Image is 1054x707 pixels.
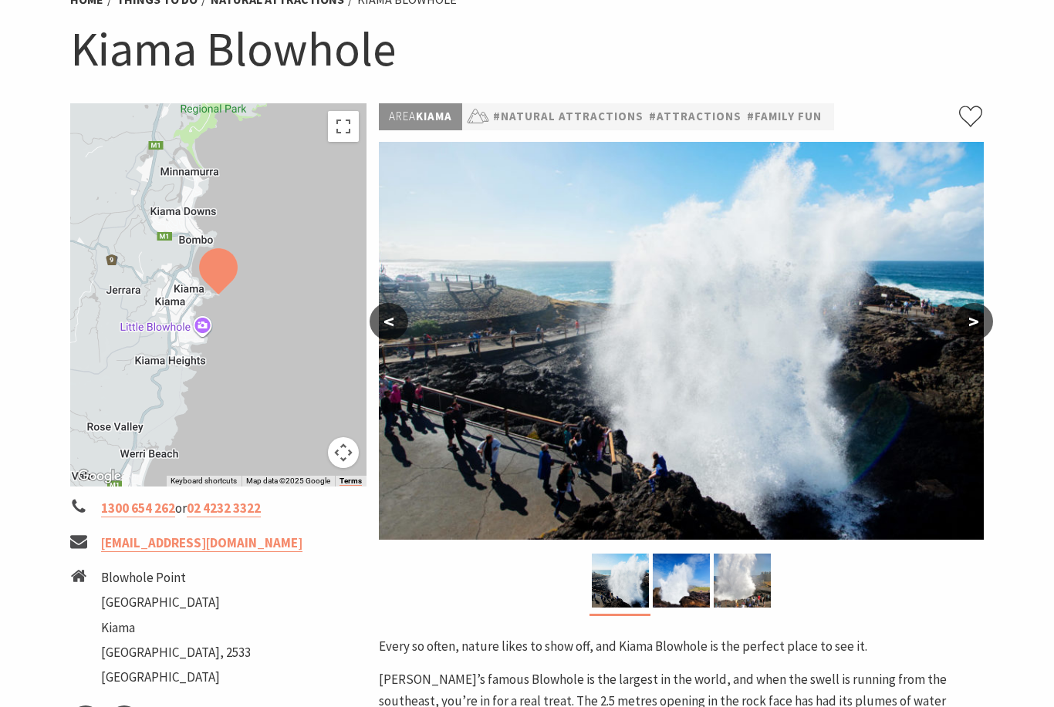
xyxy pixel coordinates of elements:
[328,111,359,142] button: Toggle fullscreen view
[649,107,742,126] a: #Attractions
[340,476,362,486] a: Terms (opens in new tab)
[70,498,367,519] li: or
[328,437,359,468] button: Map camera controls
[70,18,984,80] h1: Kiama Blowhole
[747,107,822,126] a: #Family Fun
[379,142,984,540] img: Close up of the Kiama Blowhole
[493,107,644,126] a: #Natural Attractions
[101,500,175,517] a: 1300 654 262
[74,466,125,486] a: Click to see this area on Google Maps
[379,103,462,130] p: Kiama
[101,642,251,663] li: [GEOGRAPHIC_DATA], 2533
[246,476,330,485] span: Map data ©2025 Google
[954,303,993,340] button: >
[101,534,302,552] a: [EMAIL_ADDRESS][DOMAIN_NAME]
[389,109,416,123] span: Area
[653,554,710,608] img: Kiama Blowhole
[171,476,237,486] button: Keyboard shortcuts
[74,466,125,486] img: Google
[187,500,261,517] a: 02 4232 3322
[592,554,649,608] img: Close up of the Kiama Blowhole
[714,554,771,608] img: Kiama Blowhole
[101,592,251,613] li: [GEOGRAPHIC_DATA]
[379,636,984,657] p: Every so often, nature likes to show off, and Kiama Blowhole is the perfect place to see it.
[101,667,251,688] li: [GEOGRAPHIC_DATA]
[101,618,251,638] li: Kiama
[101,567,251,588] li: Blowhole Point
[370,303,408,340] button: <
